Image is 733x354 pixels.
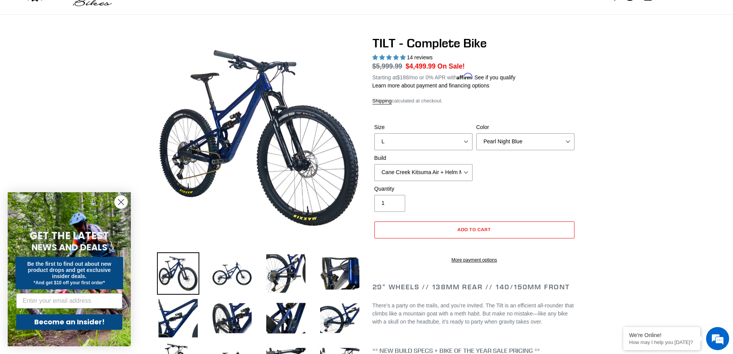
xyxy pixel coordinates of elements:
[372,36,576,50] h1: TILT - Complete Bike
[397,74,409,81] span: $188
[52,43,141,53] div: Chat with us now
[211,252,253,295] img: Load image into Gallery viewer, TILT - Complete Bike
[476,123,574,131] label: Color
[45,97,106,175] span: We're online!
[114,195,128,209] button: Close dialog
[126,4,145,22] div: Minimize live chat window
[372,98,392,104] a: Shipping
[30,229,109,243] span: GET THE LATEST
[27,261,112,279] span: Be the first to find out about new product drops and get exclusive insider deals.
[374,257,574,263] a: More payment options
[374,221,574,238] button: Add to cart
[16,293,122,309] input: Enter your email address
[374,123,473,131] label: Size
[457,226,491,232] span: Add to cart
[372,54,407,60] span: 5.00 stars
[629,339,695,345] p: How may I help you today?
[211,297,253,339] img: Load image into Gallery viewer, TILT - Complete Bike
[374,185,473,193] label: Quantity
[372,302,576,326] p: There’s a party on the trails, and you’re invited. The Tilt is an efficient all-rounder that clim...
[372,97,576,105] div: calculated at checkout.
[265,297,307,339] img: Load image into Gallery viewer, TILT - Complete Bike
[32,241,107,253] span: NEWS AND DEALS
[374,154,473,162] label: Build
[319,252,361,295] img: Load image into Gallery viewer, TILT - Complete Bike
[157,297,199,339] img: Load image into Gallery viewer, TILT - Complete Bike
[437,61,465,71] span: On Sale!
[457,73,473,80] span: Affirm
[474,74,516,81] a: See if you qualify - Learn more about Affirm Financing (opens in modal)
[8,42,20,54] div: Navigation go back
[372,72,516,82] p: Starting at /mo or 0% APR with .
[4,210,147,237] textarea: Type your message and hit 'Enter'
[157,252,199,295] img: Load image into Gallery viewer, TILT - Complete Bike
[372,283,576,291] h2: 29" Wheels // 138mm Rear // 140/150mm Front
[372,82,489,89] a: Learn more about payment and financing options
[319,297,361,339] img: Load image into Gallery viewer, TILT - Complete Bike
[25,39,44,58] img: d_696896380_company_1647369064580_696896380
[265,252,307,295] img: Load image into Gallery viewer, TILT - Complete Bike
[407,54,432,60] span: 14 reviews
[372,62,402,70] s: $5,999.99
[33,280,105,285] span: *And get $10 off your first order*
[406,62,436,70] span: $4,499.99
[629,332,695,338] div: We're Online!
[16,314,122,330] button: Become an Insider!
